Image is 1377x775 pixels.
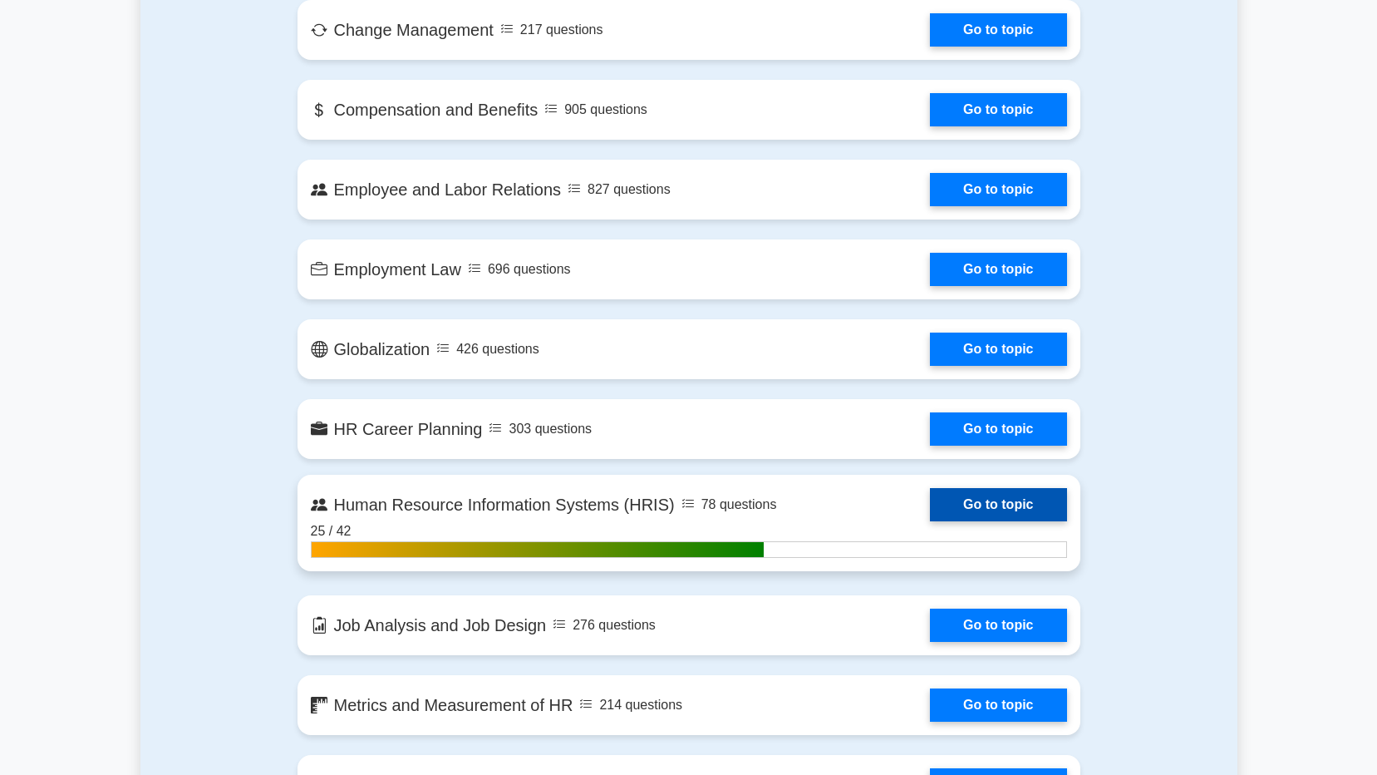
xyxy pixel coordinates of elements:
a: Go to topic [930,488,1066,521]
a: Go to topic [930,609,1066,642]
a: Go to topic [930,93,1066,126]
a: Go to topic [930,333,1066,366]
a: Go to topic [930,689,1066,722]
a: Go to topic [930,412,1066,446]
a: Go to topic [930,253,1066,286]
a: Go to topic [930,13,1066,47]
a: Go to topic [930,173,1066,206]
